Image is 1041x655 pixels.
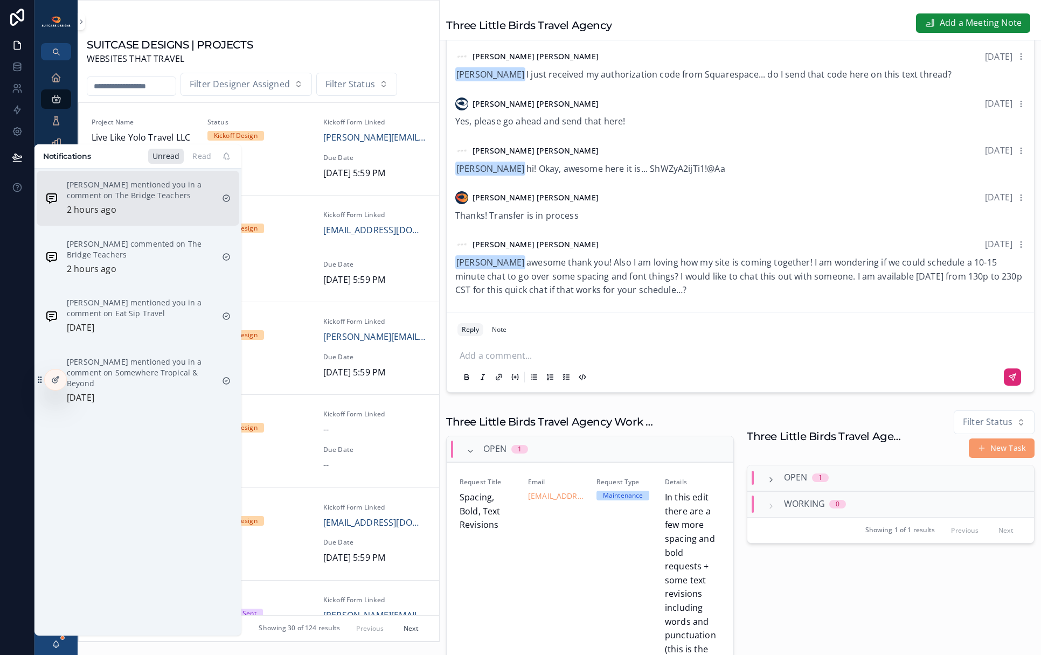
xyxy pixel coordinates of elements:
div: 1 [818,473,822,482]
span: Showing 1 of 1 results [865,526,935,534]
p: 2 hours ago [67,262,116,276]
p: [PERSON_NAME] commented on The Bridge Teachers [67,239,213,260]
span: Due Date [323,260,426,269]
span: [DATE] [207,166,310,180]
span: [PERSON_NAME] [PERSON_NAME] [473,192,599,203]
span: [PERSON_NAME] [PERSON_NAME] [473,99,599,109]
span: [DATE] 5:59 PM [323,366,426,380]
div: Kickoff Design [214,131,258,141]
span: Kickoff Form Linked [323,211,426,219]
span: [DATE] 5:59 PM [323,273,426,287]
span: Open [784,471,808,485]
h1: Notifications [43,151,91,162]
a: [PERSON_NAME][EMAIL_ADDRESS][DOMAIN_NAME] [323,131,426,145]
h1: Three Little Birds Travel Agency Tasks [747,429,905,444]
h1: SUITCASE DESIGNS | PROJECTS [87,37,253,52]
span: [PERSON_NAME] [PERSON_NAME] [473,51,599,62]
span: Start Date [207,353,310,361]
span: Status [207,211,310,219]
img: Notification icon [45,192,58,205]
span: -- [323,458,329,472]
span: Project Name [92,118,195,127]
button: Add a Meeting Note [916,13,1030,33]
span: Status [207,118,310,127]
a: [EMAIL_ADDRESS][DOMAIN_NAME] [323,224,426,238]
span: [PERSON_NAME] [455,162,525,176]
span: Due Date [323,445,426,454]
span: Due Date [323,154,426,162]
a: [PERSON_NAME][EMAIL_ADDRESS][DOMAIN_NAME] [323,330,426,344]
span: Start Date [207,154,310,162]
span: [DATE] [985,191,1012,203]
div: scrollable content [34,60,78,252]
span: [PERSON_NAME] [455,255,525,269]
div: Unread [148,149,184,164]
p: [PERSON_NAME] mentioned you in a comment on Somewhere Tropical & Beyond [67,357,213,389]
span: I just received my authorization code from Squarespace... do I send that code here on this text t... [455,68,952,80]
a: Project NameVIP Disney TravelStatusKickoff DesignKickoff Form Linked--Designer Assigned[PERSON_NA... [79,394,439,487]
span: Due Date [323,538,426,547]
button: New Task [969,438,1035,458]
h1: Three Little Birds Travel Agency [446,18,612,33]
span: [PERSON_NAME] [PERSON_NAME] [473,145,599,156]
span: Request Title [460,478,515,486]
a: Project NameLive Like Yolo Travel LLCStatusKickoff DesignKickoff Form Linked[PERSON_NAME][EMAIL_A... [79,103,439,195]
span: Thanks! Transfer is in process [455,210,579,221]
span: WEBSITES THAT TRAVEL [87,52,253,66]
div: 0 [836,500,839,508]
p: [DATE] [67,321,94,335]
a: [EMAIL_ADDRESS][DOMAIN_NAME] [528,491,584,501]
img: App logo [41,16,71,27]
button: Select Button [954,410,1035,434]
p: 2 hours ago [67,203,116,217]
span: Open [483,442,507,456]
span: Add a Meeting Note [940,16,1022,30]
span: Email [528,478,584,486]
span: hi! Okay, awesome here it is... ShWZyA2ijTi1!@Aa [455,163,725,175]
span: Status [207,503,310,512]
span: [DATE] [985,51,1012,62]
span: Yes, please go ahead and send that here! [455,115,625,127]
span: [DATE] 5:59 PM [323,166,426,180]
span: [PERSON_NAME] [455,67,525,81]
button: Select Button [181,73,312,96]
p: [DATE] [67,391,94,405]
a: [PERSON_NAME][EMAIL_ADDRESS][DOMAIN_NAME] [323,609,426,623]
span: Kickoff Form Linked [323,503,426,512]
span: Status [207,596,310,604]
h1: Three Little Birds Travel Agency Work Requests [446,414,653,429]
span: Filter Status [963,415,1012,429]
span: Filter Status [325,78,375,92]
img: Notification icon [45,310,58,323]
span: [DATE] [207,458,310,472]
span: Start Date [207,538,310,547]
p: [PERSON_NAME] mentioned you in a comment on Eat Sip Travel [67,297,213,319]
span: Kickoff Form Linked [323,410,426,419]
span: Kickoff Form Linked [323,317,426,326]
a: Project NameHearts on Fire Travel AdventuresStatusKickoff DesignKickoff Form Linked[EMAIL_ADDRESS... [79,195,439,302]
a: [EMAIL_ADDRESS][DOMAIN_NAME] [323,516,426,530]
p: [PERSON_NAME] mentioned you in a comment on The Bridge Teachers [67,179,213,201]
span: [DATE] [985,97,1012,109]
span: Status [207,410,310,419]
span: Live Like Yolo Travel LLC [92,131,195,145]
a: Project NameVoyager's CompassStatusKickoff DesignKickoff Form Linked[PERSON_NAME][EMAIL_ADDRESS][... [79,302,439,394]
span: Request Type [596,478,652,486]
button: Next [396,620,426,637]
span: [DATE] [985,144,1012,156]
img: Notification icon [45,250,58,263]
span: [DATE] [207,366,310,380]
span: Showing 30 of 124 results [259,624,340,633]
button: Select Button [316,73,397,96]
span: [DATE] [985,238,1012,250]
div: 1 [518,445,522,454]
span: awesome thank you! Also I am loving how my site is coming together! I am wondering if we could sc... [455,256,1022,296]
span: [DATE] [207,273,310,287]
span: -- [323,423,329,437]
